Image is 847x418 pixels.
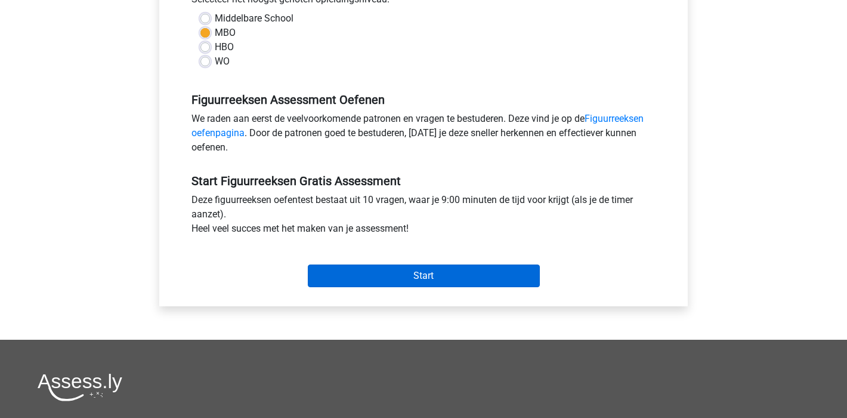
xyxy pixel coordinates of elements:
[215,40,234,54] label: HBO
[308,265,540,287] input: Start
[191,174,656,188] h5: Start Figuurreeksen Gratis Assessment
[215,26,236,40] label: MBO
[215,54,230,69] label: WO
[191,93,656,107] h5: Figuurreeksen Assessment Oefenen
[215,11,293,26] label: Middelbare School
[183,112,664,159] div: We raden aan eerst de veelvoorkomende patronen en vragen te bestuderen. Deze vind je op de . Door...
[38,373,122,401] img: Assessly logo
[183,193,664,241] div: Deze figuurreeksen oefentest bestaat uit 10 vragen, waar je 9:00 minuten de tijd voor krijgt (als...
